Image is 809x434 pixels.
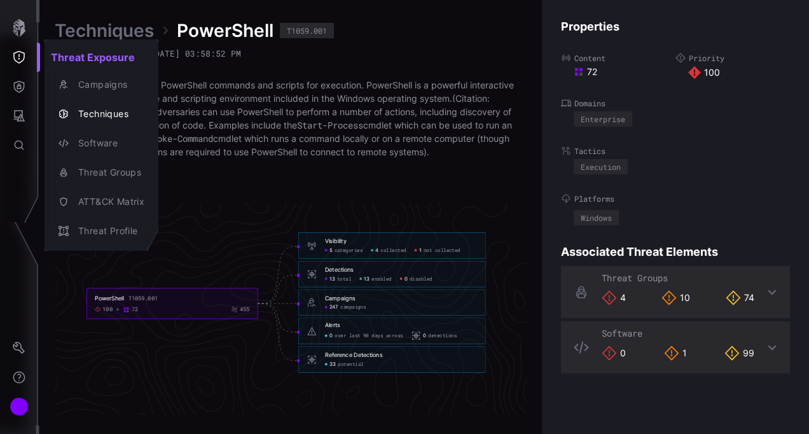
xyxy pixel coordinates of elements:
button: ATT&CK Matrix [45,187,158,216]
div: Threat Profile [72,223,144,239]
button: Threat Profile [45,216,158,246]
button: Threat Groups [45,158,158,187]
button: Campaigns [45,70,158,99]
div: Campaigns [72,77,144,93]
div: ATT&CK Matrix [72,194,144,210]
div: Threat Groups [72,165,144,181]
div: Software [72,136,144,151]
h2: Threat Exposure [45,45,158,70]
button: Software [45,129,158,158]
button: Techniques [45,99,158,129]
div: Techniques [72,106,144,122]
